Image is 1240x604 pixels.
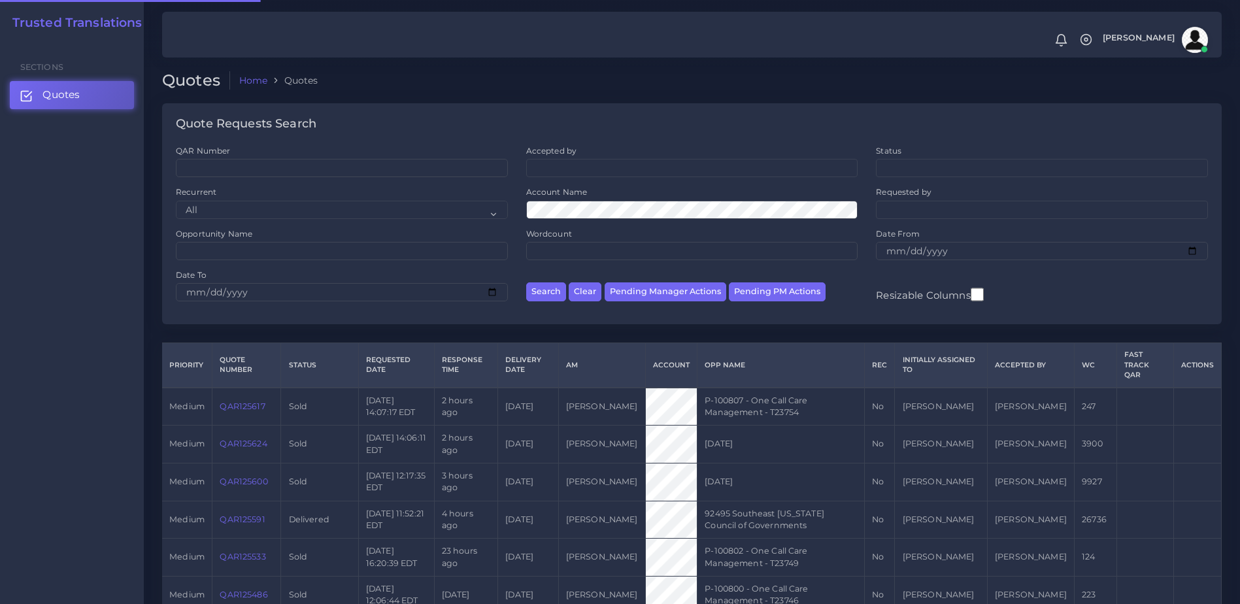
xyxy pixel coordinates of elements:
button: Pending Manager Actions [605,282,726,301]
td: [DATE] [498,463,558,501]
a: Home [239,74,268,87]
td: 2 hours ago [434,426,498,463]
td: [PERSON_NAME] [895,463,987,501]
td: [PERSON_NAME] [987,501,1074,539]
button: Search [526,282,566,301]
td: [PERSON_NAME] [895,426,987,463]
span: medium [169,514,205,524]
label: Opportunity Name [176,228,252,239]
td: [DATE] [498,426,558,463]
td: P-100802 - One Call Care Management - T23749 [697,539,865,577]
td: [PERSON_NAME] [558,501,645,539]
td: Delivered [281,501,358,539]
td: 124 [1075,539,1117,577]
th: Requested Date [358,343,434,388]
td: [PERSON_NAME] [558,539,645,577]
label: Accepted by [526,145,577,156]
th: Status [281,343,358,388]
span: medium [169,552,205,562]
th: REC [865,343,895,388]
td: 23 hours ago [434,539,498,577]
a: QAR125533 [220,552,265,562]
label: Resizable Columns [876,286,983,303]
label: Account Name [526,186,588,197]
td: Sold [281,463,358,501]
label: Wordcount [526,228,572,239]
a: [PERSON_NAME]avatar [1096,27,1213,53]
a: Trusted Translations [3,16,142,31]
td: [PERSON_NAME] [987,539,1074,577]
th: Delivery Date [498,343,558,388]
td: 3900 [1075,426,1117,463]
td: [PERSON_NAME] [895,539,987,577]
input: Resizable Columns [971,286,984,303]
label: Status [876,145,901,156]
label: Date From [876,228,920,239]
a: QAR125600 [220,477,267,486]
td: [DATE] [498,388,558,426]
td: No [865,463,895,501]
th: Actions [1173,343,1221,388]
td: Sold [281,539,358,577]
td: [PERSON_NAME] [558,388,645,426]
a: QAR125624 [220,439,267,448]
a: Quotes [10,81,134,109]
td: [DATE] 14:06:11 EDT [358,426,434,463]
a: QAR125617 [220,401,265,411]
td: Sold [281,388,358,426]
th: Initially Assigned to [895,343,987,388]
th: Accepted by [987,343,1074,388]
th: Account [645,343,697,388]
td: No [865,501,895,539]
th: Response Time [434,343,498,388]
label: QAR Number [176,145,230,156]
label: Date To [176,269,207,280]
span: medium [169,439,205,448]
th: Quote Number [212,343,281,388]
td: [PERSON_NAME] [558,463,645,501]
img: avatar [1182,27,1208,53]
th: WC [1075,343,1117,388]
button: Clear [569,282,601,301]
span: Quotes [42,88,80,102]
td: [PERSON_NAME] [987,463,1074,501]
h4: Quote Requests Search [176,117,316,131]
td: [DATE] [697,426,865,463]
td: No [865,539,895,577]
td: Sold [281,426,358,463]
td: [DATE] 12:17:35 EDT [358,463,434,501]
td: [DATE] 11:52:21 EDT [358,501,434,539]
td: [PERSON_NAME] [987,388,1074,426]
th: AM [558,343,645,388]
td: [DATE] 14:07:17 EDT [358,388,434,426]
td: [PERSON_NAME] [987,426,1074,463]
td: [DATE] 16:20:39 EDT [358,539,434,577]
th: Fast Track QAR [1117,343,1173,388]
td: P-100807 - One Call Care Management - T23754 [697,388,865,426]
td: [DATE] [697,463,865,501]
td: [DATE] [498,501,558,539]
td: 3 hours ago [434,463,498,501]
span: Sections [20,62,63,72]
th: Opp Name [697,343,865,388]
li: Quotes [267,74,318,87]
span: medium [169,590,205,599]
td: No [865,388,895,426]
h2: Quotes [162,71,230,90]
td: 9927 [1075,463,1117,501]
td: 2 hours ago [434,388,498,426]
td: 4 hours ago [434,501,498,539]
td: No [865,426,895,463]
span: [PERSON_NAME] [1103,34,1175,42]
button: Pending PM Actions [729,282,826,301]
td: [DATE] [498,539,558,577]
span: medium [169,477,205,486]
td: 92495 Southeast [US_STATE] Council of Governments [697,501,865,539]
span: medium [169,401,205,411]
td: [PERSON_NAME] [558,426,645,463]
a: QAR125486 [220,590,267,599]
td: [PERSON_NAME] [895,388,987,426]
a: QAR125591 [220,514,265,524]
label: Requested by [876,186,931,197]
